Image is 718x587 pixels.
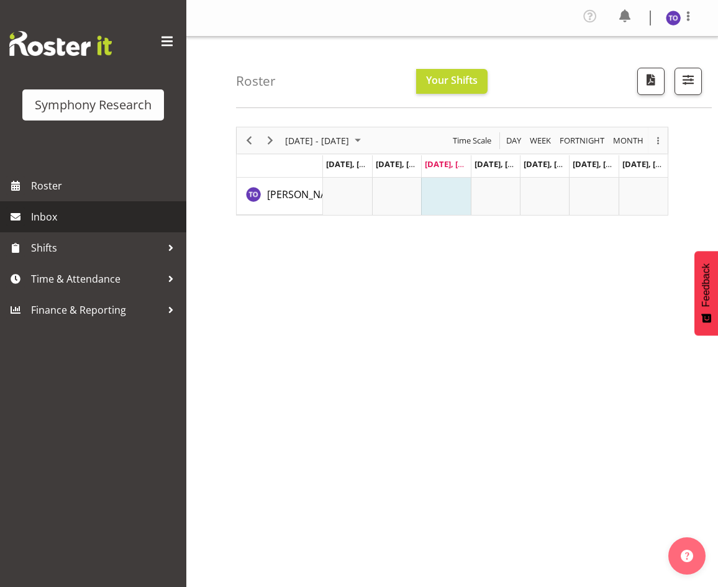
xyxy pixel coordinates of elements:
table: Timeline Week of September 10, 2025 [323,178,668,215]
img: help-xxl-2.png [681,550,693,562]
button: Time Scale [451,133,494,148]
span: Inbox [31,207,180,226]
button: Next [262,133,279,148]
button: Timeline Week [528,133,553,148]
div: Symphony Research [35,96,152,114]
span: Month [612,133,645,148]
span: [DATE], [DATE] [326,158,383,170]
div: overflow [648,127,668,153]
div: Next [260,127,281,153]
span: Your Shifts [426,73,478,87]
span: Finance & Reporting [31,301,161,319]
span: Time Scale [452,133,493,148]
span: [DATE], [DATE] [573,158,629,170]
img: tahua-oleary11922.jpg [666,11,681,25]
button: Filter Shifts [675,68,702,95]
span: [DATE], [DATE] [376,158,432,170]
span: [DATE], [DATE] [622,158,679,170]
td: Tahua O'Leary resource [237,178,323,215]
button: Timeline Day [504,133,524,148]
span: Roster [31,176,180,195]
div: Previous [239,127,260,153]
button: Timeline Month [611,133,646,148]
button: Feedback - Show survey [694,251,718,335]
span: [PERSON_NAME] [267,188,344,201]
span: [DATE], [DATE] [475,158,531,170]
div: Timeline Week of September 10, 2025 [236,127,668,216]
button: Fortnight [558,133,607,148]
span: Day [505,133,522,148]
img: Rosterit website logo [9,31,112,56]
button: September 08 - 14, 2025 [283,133,366,148]
span: [DATE], [DATE] [425,158,481,170]
span: [DATE] - [DATE] [284,133,350,148]
h4: Roster [236,74,276,88]
span: [DATE], [DATE] [524,158,580,170]
button: Download a PDF of the roster according to the set date range. [637,68,665,95]
span: Time & Attendance [31,270,161,288]
button: Your Shifts [416,69,488,94]
button: Previous [241,133,258,148]
a: [PERSON_NAME] [267,187,344,202]
span: Fortnight [558,133,606,148]
span: Shifts [31,239,161,257]
span: Feedback [701,263,712,307]
span: Week [529,133,552,148]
